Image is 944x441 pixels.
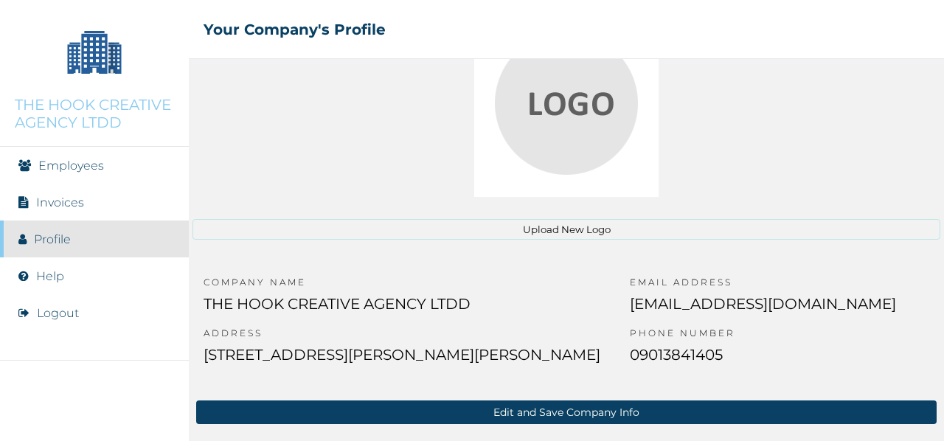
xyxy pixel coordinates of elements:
a: Help [36,269,64,283]
button: Edit and Save Company Info [196,400,937,424]
p: COMPANY NAME [204,277,600,295]
img: Crop [474,13,659,197]
p: 09013841405 [630,346,896,378]
p: THE HOOK CREATIVE AGENCY LTDD [15,96,174,131]
a: Profile [34,232,71,246]
p: ADDRESS [204,327,600,346]
p: PHONE NUMBER [630,327,896,346]
button: Upload New Logo [192,219,940,240]
a: Employees [38,159,104,173]
img: RelianceHMO's Logo [15,404,174,426]
p: [EMAIL_ADDRESS][DOMAIN_NAME] [630,295,896,327]
p: THE HOOK CREATIVE AGENCY LTDD [204,295,600,327]
button: Logout [37,306,79,320]
p: [STREET_ADDRESS][PERSON_NAME][PERSON_NAME] [204,346,600,378]
h2: Your Company's Profile [204,21,386,38]
img: Company [58,15,131,88]
a: Invoices [36,195,84,209]
p: EMAIL ADDRESS [630,277,896,295]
